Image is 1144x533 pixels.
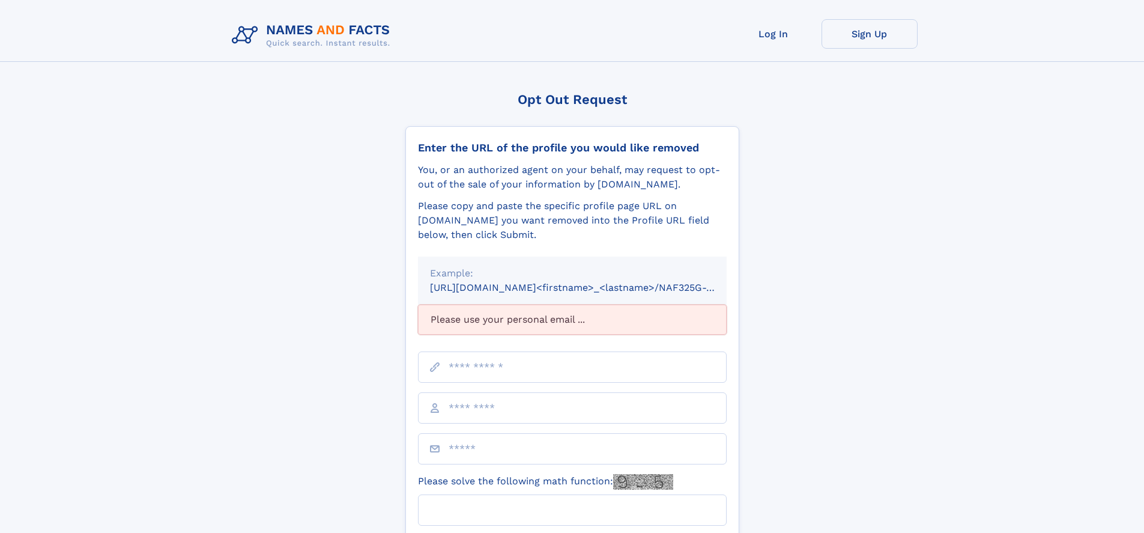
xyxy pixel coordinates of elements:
div: Example: [430,266,715,281]
div: Enter the URL of the profile you would like removed [418,141,727,154]
small: [URL][DOMAIN_NAME]<firstname>_<lastname>/NAF325G-xxxxxxxx [430,282,749,293]
a: Sign Up [822,19,918,49]
label: Please solve the following math function: [418,474,673,490]
div: Please copy and paste the specific profile page URL on [DOMAIN_NAME] you want removed into the Pr... [418,199,727,242]
a: Log In [725,19,822,49]
img: Logo Names and Facts [227,19,400,52]
div: Please use your personal email ... [418,305,727,335]
div: Opt Out Request [405,92,739,107]
div: You, or an authorized agent on your behalf, may request to opt-out of the sale of your informatio... [418,163,727,192]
